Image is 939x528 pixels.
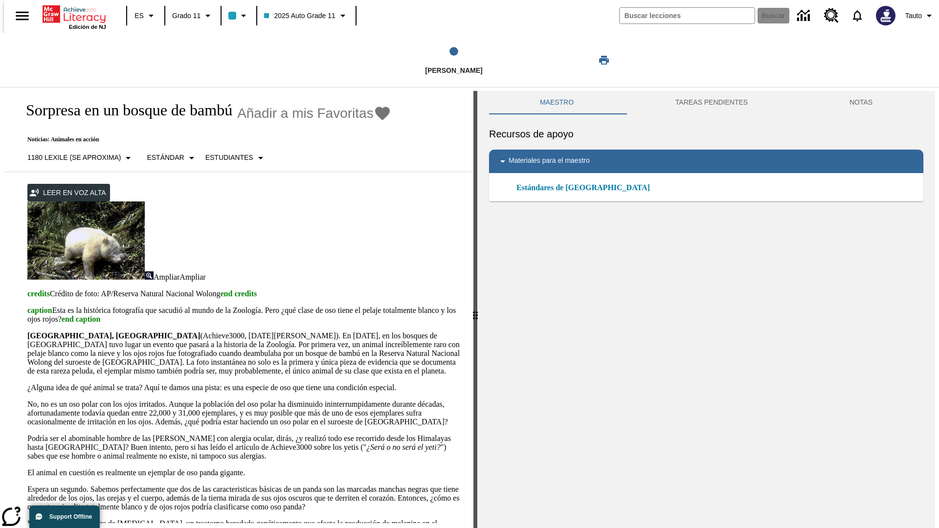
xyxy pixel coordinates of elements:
span: credits [27,289,50,298]
div: activity [477,91,935,528]
button: Perfil/Configuración [901,7,939,24]
img: Avatar [876,6,895,25]
a: Notificaciones [845,3,870,28]
p: Esta es la histórica fotografía que sacudió al mundo de la Zoología. Pero ¿qué clase de oso tiene... [27,306,462,324]
button: Clase: 2025 Auto Grade 11, Selecciona una clase [260,7,352,24]
p: Espera un segundo. Sabemos perfectamente que dos de las caracteristicas básicas de un panda son l... [27,485,462,511]
button: Support Offline [29,506,100,528]
span: Tauto [905,11,922,21]
span: [PERSON_NAME] [425,66,482,74]
span: Edición de NJ [69,24,106,30]
span: Añadir a mis Favoritas [237,106,374,121]
p: Podría ser el abominable hombre de las [PERSON_NAME] con alergia ocular, dirás, ¿y realizó todo e... [27,434,462,461]
span: Grado 11 [172,11,201,21]
button: Imprimir [588,51,620,69]
div: Materiales para el maestro [489,150,923,173]
p: Noticias: Animales en acción [16,136,391,143]
button: Escoja un nuevo avatar [870,3,901,28]
h1: Sorpresa en un bosque de bambú [16,101,232,119]
button: TAREAS PENDIENTES [625,91,799,114]
p: No, no es un oso polar con los ojos irritados. Aunque la población del oso polar ha disminuido in... [27,400,462,426]
button: Grado: Grado 11, Elige un grado [168,7,218,24]
span: end credits [220,289,257,298]
p: El animal en cuestión es realmente un ejemplar de oso panda gigante. [27,468,462,477]
em: ¿Será o no será el yeti? [366,443,441,451]
img: los pandas albinos en China a veces son confundidos con osos polares [27,201,145,280]
a: Centro de información [791,2,818,29]
p: Materiales para el maestro [509,155,590,167]
div: Portada [43,3,106,30]
button: El color de la clase es azul claro. Cambiar el color de la clase. [224,7,253,24]
span: Ampliar [154,273,179,281]
span: caption [27,306,52,314]
button: Añadir a mis Favoritas - Sorpresa en un bosque de bambú [237,105,391,122]
span: ES [134,11,144,21]
input: Buscar campo [620,8,755,23]
h6: Recursos de apoyo [489,126,923,142]
button: Leer en voz alta [27,184,110,202]
button: Tipo de apoyo, Estándar [143,149,201,167]
button: NOTAS [799,91,923,114]
button: Maestro [489,91,625,114]
p: Crédito de foto: AP/Reserva Natural Nacional Wolong [27,289,462,298]
button: Abrir el menú lateral [8,1,37,30]
span: Support Offline [49,513,92,520]
button: Seleccionar estudiante [201,149,270,167]
div: Instructional Panel Tabs [489,91,923,114]
span: end caption [62,315,101,323]
span: Ampliar [179,273,205,281]
button: Lee step 1 of 1 [327,33,581,87]
div: reading [4,91,473,523]
p: 1180 Lexile (Se aproxima) [27,153,121,163]
p: Estudiantes [205,153,253,163]
button: Lenguaje: ES, Selecciona un idioma [130,7,161,24]
div: Pulsa la tecla de intro o la barra espaciadora y luego presiona las flechas de derecha e izquierd... [473,91,477,528]
button: Seleccione Lexile, 1180 Lexile (Se aproxima) [23,149,138,167]
span: 2025 Auto Grade 11 [264,11,335,21]
p: (Achieve3000, [DATE][PERSON_NAME]). En [DATE], en los bosques de [GEOGRAPHIC_DATA] tuvo lugar un ... [27,331,462,375]
a: Centro de recursos, Se abrirá en una pestaña nueva. [818,2,845,29]
p: Estándar [147,153,184,163]
p: ¿Alguna idea de qué animal se trata? Aquí te damos una pista: es una especie de oso que tiene una... [27,383,462,392]
a: Estándares de [GEOGRAPHIC_DATA] [516,182,656,194]
img: Ampliar [145,271,154,280]
strong: [GEOGRAPHIC_DATA], [GEOGRAPHIC_DATA] [27,331,200,340]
